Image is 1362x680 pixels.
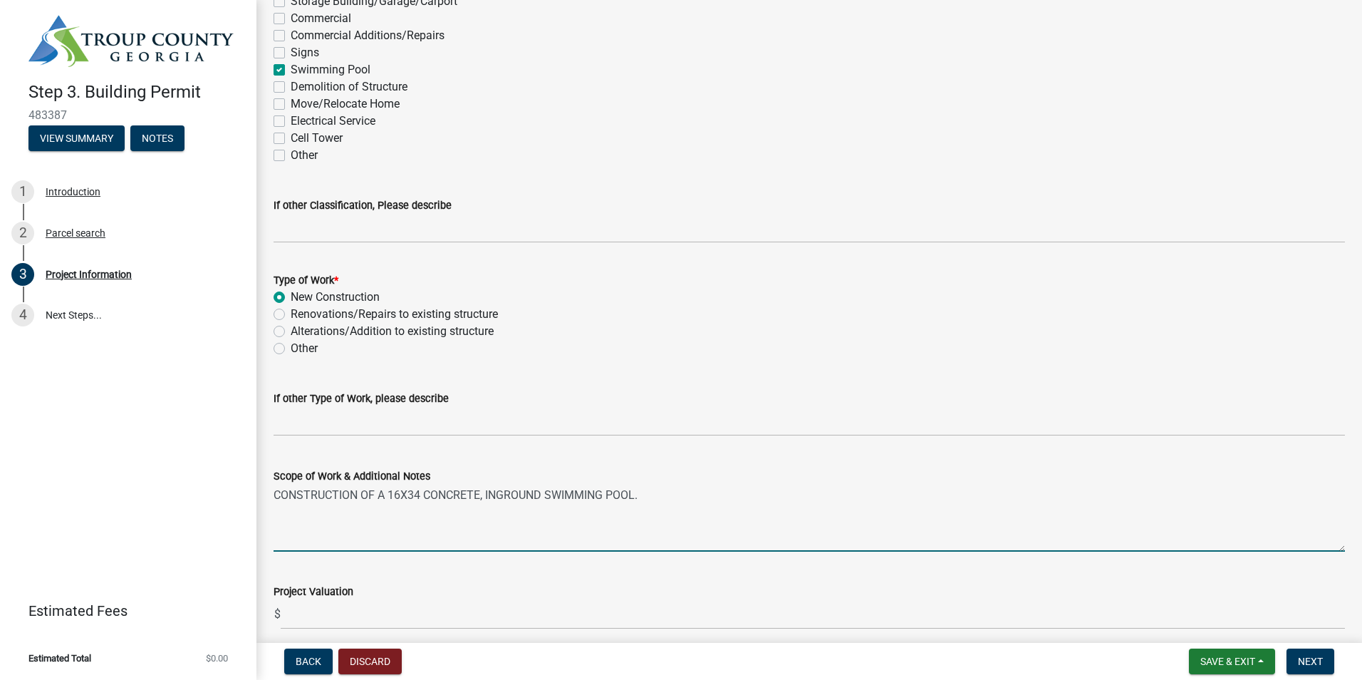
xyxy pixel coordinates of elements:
[28,82,245,103] h4: Step 3. Building Permit
[46,269,132,279] div: Project Information
[274,600,281,629] span: $
[291,96,400,113] label: Move/Relocate Home
[1298,656,1323,667] span: Next
[291,113,375,130] label: Electrical Service
[296,656,321,667] span: Back
[291,27,445,44] label: Commercial Additions/Repairs
[11,263,34,286] div: 3
[1189,649,1275,674] button: Save & Exit
[291,147,318,164] label: Other
[46,228,105,238] div: Parcel search
[28,654,91,663] span: Estimated Total
[130,125,184,151] button: Notes
[206,654,228,663] span: $0.00
[291,289,380,306] label: New Construction
[291,61,370,78] label: Swimming Pool
[11,597,234,625] a: Estimated Fees
[338,649,402,674] button: Discard
[291,10,351,27] label: Commercial
[274,201,452,211] label: If other Classification, Please describe
[28,108,228,122] span: 483387
[1200,656,1255,667] span: Save & Exit
[274,587,353,597] label: Project Valuation
[28,133,125,145] wm-modal-confirm: Summary
[291,44,319,61] label: Signs
[291,340,318,357] label: Other
[130,133,184,145] wm-modal-confirm: Notes
[11,304,34,326] div: 4
[1286,649,1334,674] button: Next
[274,276,338,286] label: Type of Work
[28,15,234,67] img: Troup County, Georgia
[291,78,407,96] label: Demolition of Structure
[284,649,333,674] button: Back
[46,187,100,197] div: Introduction
[291,306,498,323] label: Renovations/Repairs to existing structure
[291,130,343,147] label: Cell Tower
[291,323,494,340] label: Alterations/Addition to existing structure
[11,222,34,244] div: 2
[11,180,34,203] div: 1
[28,125,125,151] button: View Summary
[274,394,449,404] label: If other Type of Work, please describe
[274,472,430,482] label: Scope of Work & Additional Notes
